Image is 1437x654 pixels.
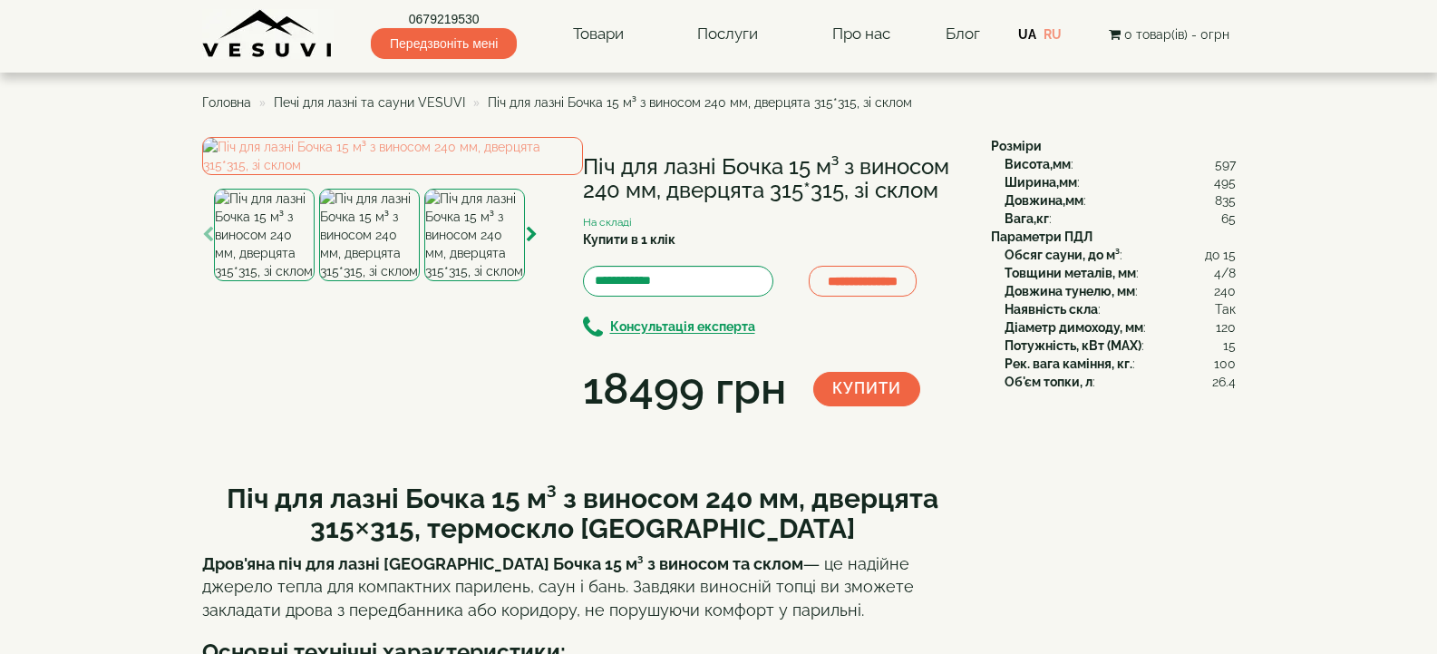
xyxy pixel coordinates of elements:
[610,320,755,335] b: Консультація експерта
[1005,155,1236,173] div: :
[1214,173,1236,191] span: 495
[1018,27,1036,42] a: UA
[319,189,420,281] img: Піч для лазні Бочка 15 м³ з виносом 240 мм, дверцята 315*315, зі склом
[1005,191,1236,210] div: :
[488,95,912,110] span: Піч для лазні Бочка 15 м³ з виносом 240 мм, дверцята 315*315, зі склом
[1005,375,1092,389] b: Об'єм топки, л
[1221,210,1236,228] span: 65
[991,139,1042,153] b: Розміри
[583,230,675,249] label: Купити в 1 клік
[555,14,642,55] a: Товари
[202,137,583,175] img: Піч для лазні Бочка 15 м³ з виносом 240 мм, дверцята 315*315, зі склом
[1005,320,1143,335] b: Діаметр димоходу, мм
[424,189,525,281] img: Піч для лазні Бочка 15 м³ з виносом 240 мм, дверцята 315*315, зі склом
[583,216,632,229] small: На складі
[1005,284,1135,298] b: Довжина тунелю, мм
[1124,27,1229,42] span: 0 товар(ів) - 0грн
[813,372,920,406] button: Купити
[1215,155,1236,173] span: 597
[1005,246,1236,264] div: :
[1005,282,1236,300] div: :
[1223,337,1236,355] span: 15
[1212,373,1236,391] span: 26.4
[202,9,334,59] img: Завод VESUVI
[679,14,776,55] a: Послуги
[202,554,803,573] strong: Дров'яна піч для лазні [GEOGRAPHIC_DATA] Бочка 15 м³ з виносом та склом
[1005,173,1236,191] div: :
[1215,191,1236,210] span: 835
[1215,300,1236,318] span: Так
[1005,373,1236,391] div: :
[1005,211,1049,226] b: Вага,кг
[1005,248,1120,262] b: Обсяг сауни, до м³
[202,552,964,622] p: — це надійне джерело тепла для компактних парилень, саун і бань. Завдяки виносній топці ви зможет...
[1205,246,1236,264] span: до 15
[1005,338,1141,353] b: Потужність, кВт (MAX)
[202,95,251,110] a: Головна
[227,483,938,544] b: Піч для лазні Бочка 15 м³ з виносом 240 мм, дверцята 315×315, термоскло [GEOGRAPHIC_DATA]
[371,10,517,28] a: 0679219530
[1005,355,1236,373] div: :
[814,14,908,55] a: Про нас
[1005,337,1236,355] div: :
[1214,355,1236,373] span: 100
[1005,318,1236,337] div: :
[214,189,315,281] img: Піч для лазні Бочка 15 м³ з виносом 240 мм, дверцята 315*315, зі склом
[1005,264,1236,282] div: :
[371,28,517,59] span: Передзвоніть мені
[1005,193,1083,208] b: Довжина,мм
[274,95,465,110] a: Печі для лазні та сауни VESUVI
[991,229,1092,244] b: Параметри ПДЛ
[583,155,964,203] h1: Піч для лазні Бочка 15 м³ з виносом 240 мм, дверцята 315*315, зі склом
[1005,300,1236,318] div: :
[1005,210,1236,228] div: :
[1103,24,1235,44] button: 0 товар(ів) - 0грн
[1005,356,1132,371] b: Рек. вага каміння, кг.
[583,358,786,420] div: 18499 грн
[1214,282,1236,300] span: 240
[1005,157,1071,171] b: Висота,мм
[946,24,980,43] a: Блог
[1044,27,1062,42] a: RU
[1214,264,1236,282] span: 4/8
[1216,318,1236,337] span: 120
[1005,175,1077,190] b: Ширина,мм
[1005,266,1136,280] b: Товщини металів, мм
[1005,302,1098,317] b: Наявність скла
